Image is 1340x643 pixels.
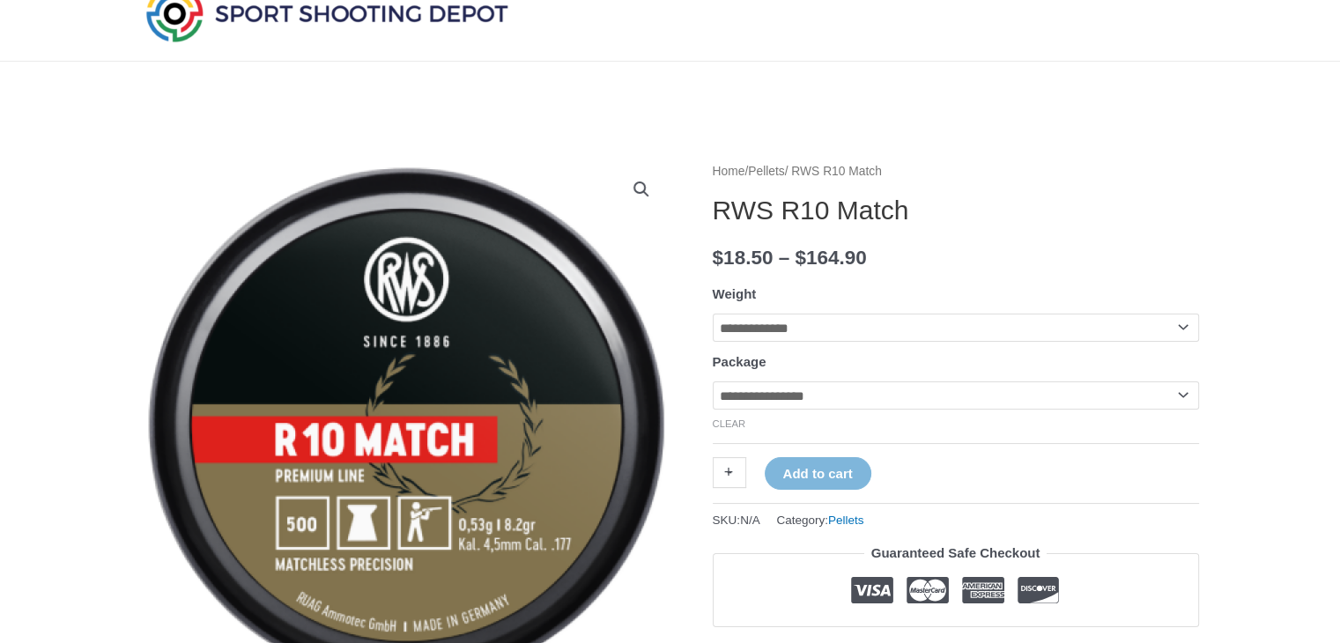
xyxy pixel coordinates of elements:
[864,541,1048,565] legend: Guaranteed Safe Checkout
[713,354,766,369] label: Package
[713,509,760,531] span: SKU:
[713,418,746,429] a: Clear options
[776,509,863,531] span: Category:
[828,514,864,527] a: Pellets
[713,247,724,269] span: $
[740,514,760,527] span: N/A
[713,195,1199,226] h1: RWS R10 Match
[748,165,784,178] a: Pellets
[713,160,1199,183] nav: Breadcrumb
[713,165,745,178] a: Home
[713,286,757,301] label: Weight
[765,457,871,490] button: Add to cart
[795,247,806,269] span: $
[713,457,746,488] a: +
[626,174,657,205] a: View full-screen image gallery
[779,247,790,269] span: –
[795,247,866,269] bdi: 164.90
[713,247,774,269] bdi: 18.50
